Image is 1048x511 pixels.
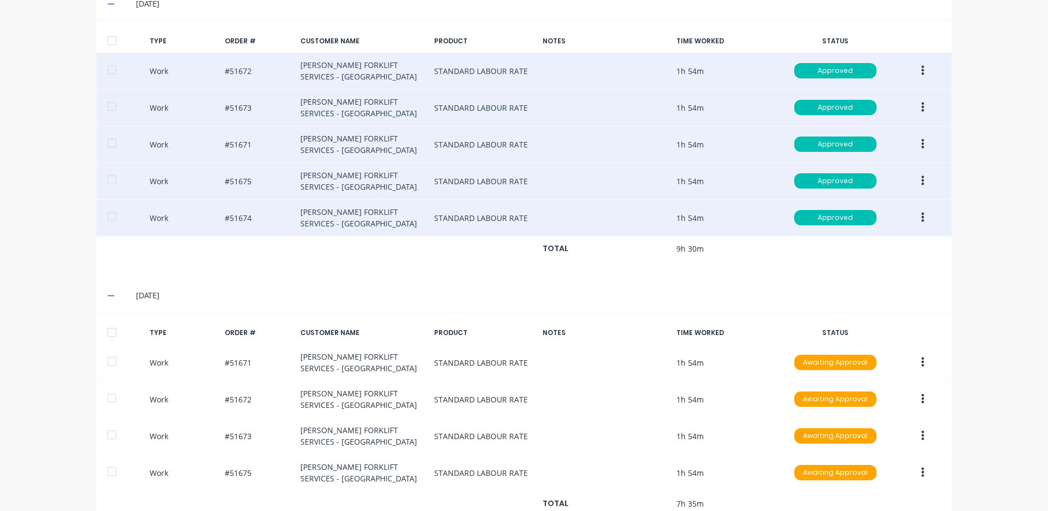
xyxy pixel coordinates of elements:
[676,328,776,338] div: TIME WORKED
[300,328,425,338] div: CUSTOMER NAME
[794,210,876,225] div: Approved
[794,355,876,370] div: Awaiting Approval
[794,465,876,480] div: Awaiting Approval
[794,137,876,152] div: Approved
[543,36,668,46] div: NOTES
[225,36,292,46] div: ORDER #
[794,428,876,444] div: Awaiting Approval
[434,328,534,338] div: PRODUCT
[150,328,217,338] div: TYPE
[300,36,425,46] div: CUSTOMER NAME
[785,328,885,338] div: STATUS
[150,36,217,46] div: TYPE
[794,63,876,78] div: Approved
[794,391,876,407] div: Awaiting Approval
[543,328,668,338] div: NOTES
[434,36,534,46] div: PRODUCT
[225,328,292,338] div: ORDER #
[794,173,876,189] div: Approved
[794,100,876,115] div: Approved
[785,36,885,46] div: STATUS
[676,36,776,46] div: TIME WORKED
[136,289,941,302] div: [DATE]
